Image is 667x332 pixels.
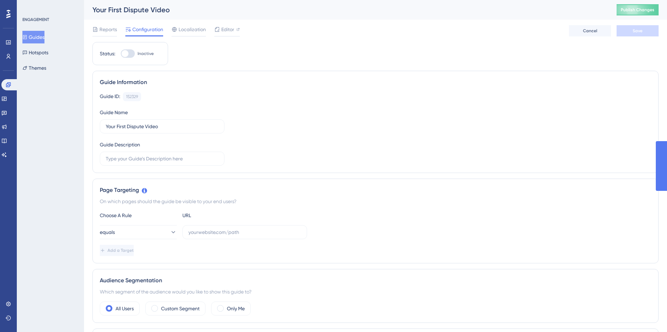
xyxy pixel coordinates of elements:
div: Page Targeting [100,186,651,194]
button: Save [617,25,659,36]
div: Your First Dispute Video [92,5,599,15]
button: Add a Target [100,245,134,256]
label: Custom Segment [161,304,200,313]
div: Status: [100,49,115,58]
input: yourwebsite.com/path [188,228,301,236]
div: Audience Segmentation [100,276,651,285]
div: Guide ID: [100,92,120,101]
button: Cancel [569,25,611,36]
iframe: UserGuiding AI Assistant Launcher [638,304,659,325]
span: Configuration [132,25,163,34]
div: 152329 [126,94,138,99]
div: On which pages should the guide be visible to your end users? [100,197,651,206]
input: Type your Guide’s Description here [106,155,218,162]
div: Which segment of the audience would you like to show this guide to? [100,288,651,296]
span: Editor [221,25,234,34]
span: Cancel [583,28,597,34]
span: equals [100,228,115,236]
label: Only Me [227,304,245,313]
span: Localization [179,25,206,34]
label: All Users [116,304,134,313]
span: Reports [99,25,117,34]
button: Guides [22,31,44,43]
span: Inactive [138,51,154,56]
div: Guide Name [100,108,128,117]
input: Type your Guide’s Name here [106,123,218,130]
button: equals [100,225,177,239]
button: Themes [22,62,46,74]
span: Add a Target [107,248,134,253]
button: Publish Changes [617,4,659,15]
button: Hotspots [22,46,48,59]
span: Publish Changes [621,7,654,13]
div: ENGAGEMENT [22,17,49,22]
div: URL [182,211,259,220]
div: Choose A Rule [100,211,177,220]
div: Guide Description [100,140,140,149]
div: Guide Information [100,78,651,87]
span: Save [633,28,642,34]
